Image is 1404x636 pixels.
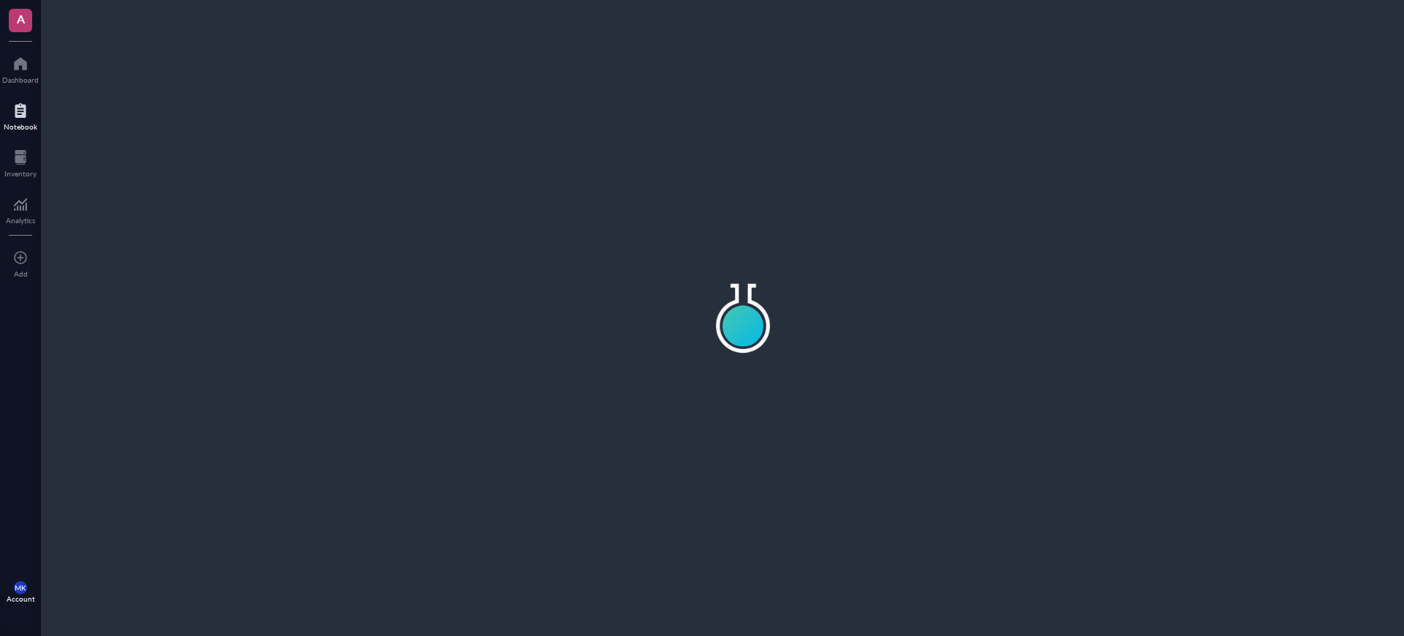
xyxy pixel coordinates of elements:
a: Notebook [4,99,37,131]
div: Analytics [6,216,35,225]
div: Account [7,594,35,603]
div: Dashboard [2,75,39,84]
div: Add [14,269,28,278]
a: Analytics [6,192,35,225]
div: Inventory [4,169,37,178]
a: Inventory [4,146,37,178]
a: Dashboard [2,52,39,84]
span: MK [15,583,26,592]
span: A [17,10,25,28]
div: Notebook [4,122,37,131]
